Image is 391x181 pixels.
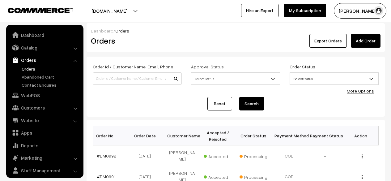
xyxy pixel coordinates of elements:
span: Orders [115,28,129,33]
a: Catalog [8,42,81,53]
a: #DM0991 [97,174,115,179]
span: Select Status [191,73,280,84]
a: Website [8,115,81,126]
a: Staff Management [8,165,81,176]
a: Reset [207,97,232,110]
a: Orders [20,66,81,72]
span: Accepted [204,172,235,180]
button: [PERSON_NAME] [334,3,386,19]
label: Approval Status [191,63,224,70]
span: Processing [240,152,270,160]
td: [DATE] [129,145,164,166]
a: Dashboard [8,29,81,41]
img: Menu [362,175,363,179]
th: Payment Method [271,126,307,145]
span: Processing [240,172,270,180]
a: #DM0992 [97,153,116,158]
a: WebPOS [8,90,81,101]
a: Orders [8,54,81,66]
th: Order Status [236,126,272,145]
label: Order Status [290,63,315,70]
th: Action [343,126,379,145]
label: Order Id / Customer Name, Email, Phone [93,63,173,70]
th: Accepted / Rejected [200,126,236,145]
a: Contact Enquires [20,82,81,88]
a: Add Order [351,34,380,48]
img: user [374,6,383,15]
span: Accepted [204,152,235,160]
div: / [91,28,380,34]
img: COMMMERCE [8,8,73,13]
th: Payment Status [307,126,343,145]
a: My Subscription [284,4,326,17]
a: More Options [347,88,374,93]
td: [PERSON_NAME] [164,145,200,166]
h2: Orders [91,36,181,45]
a: Abandoned Cart [20,74,81,80]
input: Order Id / Customer Name / Customer Email / Customer Phone [93,72,182,85]
button: Search [239,97,264,110]
a: Reports [8,140,81,151]
a: Apps [8,127,81,138]
span: Select Status [191,72,280,85]
span: Select Status [290,73,378,84]
td: - [307,145,343,166]
th: Order No [93,126,129,145]
a: Dashboard [91,28,113,33]
button: Export Orders [309,34,347,48]
th: Customer Name [164,126,200,145]
th: Order Date [129,126,164,145]
td: COD [271,145,307,166]
button: [DOMAIN_NAME] [70,3,149,19]
a: COMMMERCE [8,6,62,14]
a: Customers [8,102,81,113]
img: Menu [362,154,363,158]
span: Select Status [290,72,379,85]
a: Hire an Expert [241,4,278,17]
a: Marketing [8,152,81,163]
